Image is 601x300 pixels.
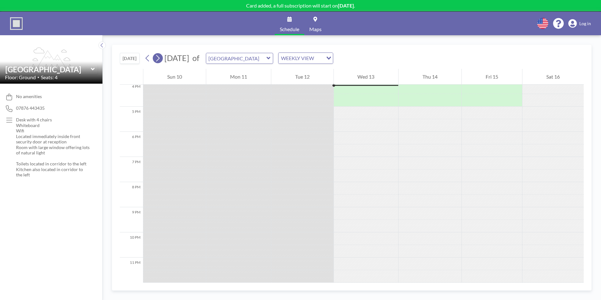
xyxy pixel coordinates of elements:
span: Schedule [280,27,299,32]
span: of [192,53,199,63]
span: Floor: Ground [5,74,36,81]
p: Located immediately inside front security door at reception [16,134,90,145]
div: 9 PM [120,207,143,232]
div: 8 PM [120,182,143,207]
div: Tue 12 [271,69,334,85]
div: 7 PM [120,157,143,182]
button: [DATE] [120,53,140,64]
span: 07876 443435 [16,105,45,111]
div: Fri 15 [462,69,522,85]
div: Search for option [278,53,333,64]
div: Wed 13 [334,69,399,85]
div: Sun 10 [143,69,206,85]
div: 11 PM [120,258,143,283]
input: Westhill BC Meeting Room [206,53,267,64]
span: • [37,75,39,79]
div: Sat 16 [522,69,584,85]
span: Maps [309,27,322,32]
span: Log in [579,21,591,26]
img: organization-logo [10,17,23,30]
input: Search for option [316,54,323,62]
p: Room with large window offering lots of natural light [16,145,90,156]
div: 10 PM [120,232,143,258]
p: Toilets located in corridor to the left [16,161,90,167]
a: Log in [568,19,591,28]
div: 5 PM [120,107,143,132]
p: Desk with 4 chairs [16,117,90,123]
span: No amenities [16,94,42,99]
p: Wifi [16,128,90,134]
div: Thu 14 [399,69,461,85]
p: Kitchen also located in corridor to the left [16,167,90,178]
span: WEEKLY VIEW [280,54,315,62]
a: Schedule [275,12,304,35]
input: Westhill BC Meeting Room [5,65,91,74]
div: 4 PM [120,81,143,107]
b: [DATE] [338,3,354,8]
span: Seats: 4 [41,74,58,81]
a: Maps [304,12,327,35]
div: 6 PM [120,132,143,157]
p: Whiteboard [16,123,90,128]
span: [DATE] [164,53,189,63]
